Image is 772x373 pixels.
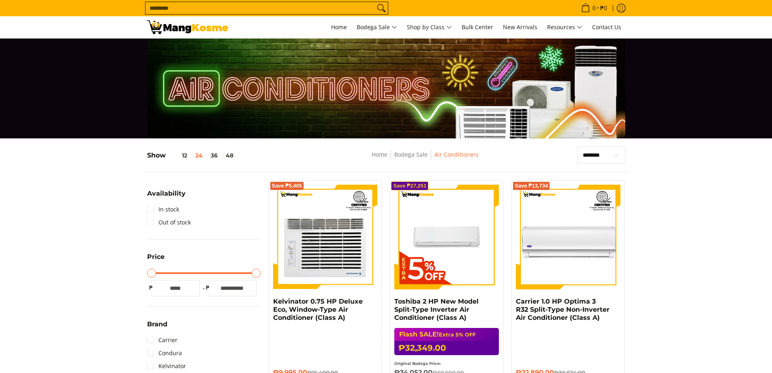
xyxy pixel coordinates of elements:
img: Bodega Sale Aircon l Mang Kosme: Home Appliances Warehouse Sale [147,20,228,34]
summary: Open [147,190,186,203]
span: Resources [547,22,582,32]
span: Price [147,254,165,260]
span: Home [331,23,347,31]
span: Save ₱27,251 [393,183,426,188]
span: Brand [147,321,167,328]
a: Bulk Center [458,16,497,38]
span: ₱0 [599,5,608,11]
h5: Show [147,151,237,160]
button: 36 [207,152,222,159]
a: Toshiba 2 HP New Model Split-Type Inverter Air Conditioner (Class A) [394,298,479,321]
span: Bulk Center [462,23,493,31]
button: Search [375,2,388,14]
span: Availability [147,190,186,197]
small: Original Bodega Price: [394,361,441,366]
a: Home [327,16,351,38]
a: Bodega Sale [353,16,401,38]
nav: Main Menu [236,16,625,38]
a: Bodega Sale [394,151,428,158]
a: Kelvinator [147,360,186,373]
a: Contact Us [588,16,625,38]
span: ₱ [147,284,155,292]
a: Out of stock [147,216,191,229]
a: Resources [543,16,586,38]
span: Contact Us [592,23,621,31]
span: • [579,4,609,13]
button: 48 [222,152,237,159]
summary: Open [147,321,167,334]
a: Condura [147,347,182,360]
img: Kelvinator 0.75 HP Deluxe Eco, Window-Type Air Conditioner (Class A) [273,185,378,289]
span: 0 [591,5,597,11]
a: Shop by Class [403,16,456,38]
a: Home [372,151,387,158]
img: Carrier 1.0 HP Optima 3 R32 Split-Type Non-Inverter Air Conditioner (Class A) [516,185,620,289]
button: 24 [191,152,207,159]
nav: Breadcrumbs [312,150,537,168]
span: New Arrivals [503,23,537,31]
summary: Open [147,254,165,266]
span: ₱ [204,284,212,292]
span: Save ₱5,405 [272,183,302,188]
a: In stock [147,203,179,216]
span: Save ₱13,734 [515,183,548,188]
a: Carrier [147,334,177,347]
a: New Arrivals [499,16,541,38]
a: Kelvinator 0.75 HP Deluxe Eco, Window-Type Air Conditioner (Class A) [273,298,363,321]
h6: ₱32,349.00 [394,341,499,355]
a: Air Conditioners [434,151,479,158]
img: Toshiba 2 HP New Model Split-Type Inverter Air Conditioner (Class A) [394,185,499,289]
span: Shop by Class [407,22,452,32]
a: Carrier 1.0 HP Optima 3 R32 Split-Type Non-Inverter Air Conditioner (Class A) [516,298,609,321]
button: 12 [166,152,191,159]
span: Bodega Sale [357,22,397,32]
